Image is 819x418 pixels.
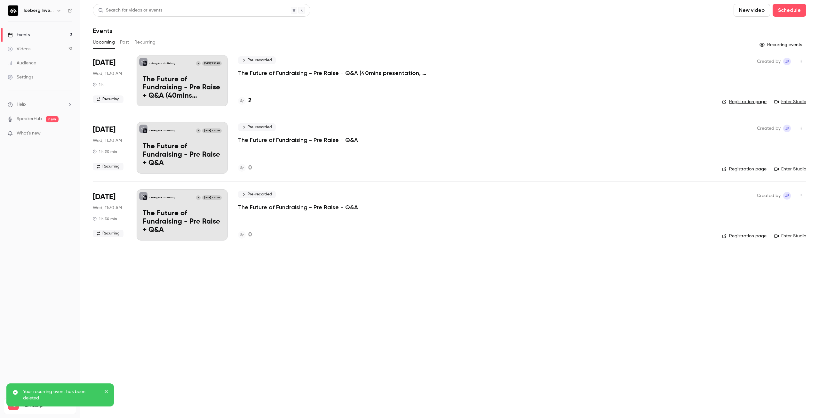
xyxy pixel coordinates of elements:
[93,122,126,173] div: Sep 24 Wed, 11:30 AM (Australia/Brisbane)
[774,233,806,239] a: Enter Studio
[202,61,221,66] span: [DATE] 11:30 AM
[722,233,767,239] a: Registration page
[24,7,54,14] h6: Iceberg Investor Nurturing
[722,166,767,172] a: Registration page
[785,192,789,200] span: JF
[757,40,806,50] button: Recurring events
[93,163,123,170] span: Recurring
[238,203,358,211] a: The Future of Fundraising - Pre Raise + Q&A
[23,389,100,401] p: Your recurring event has been deleted
[93,55,126,106] div: Sep 10 Wed, 11:30 AM (Australia/Brisbane)
[202,128,221,133] span: [DATE] 11:30 AM
[757,192,781,200] span: Created by
[137,55,228,106] a: The Future of Fundraising - Pre Raise + Q&A (40mins presentation, 20mins Q&A)Iceberg Investor Nur...
[783,192,791,200] span: Jock Fairweather
[143,143,222,167] p: The Future of Fundraising - Pre Raise + Q&A
[93,125,115,135] span: [DATE]
[143,76,222,100] p: The Future of Fundraising - Pre Raise + Q&A (40mins presentation, 20mins Q&A)
[93,70,122,77] span: Wed, 11:30 AM
[8,46,30,52] div: Videos
[774,166,806,172] a: Enter Studio
[46,116,59,122] span: new
[773,4,806,17] button: Schedule
[238,191,276,198] span: Pre-recorded
[238,96,251,105] a: 2
[757,125,781,132] span: Created by
[238,164,252,172] a: 0
[238,123,276,131] span: Pre-recorded
[137,122,228,173] a: The Future of Fundraising - Pre Raise + Q&AIceberg Investor NurturingJ[DATE] 11:30 AMThe Future o...
[149,62,175,65] p: Iceberg Investor Nurturing
[17,130,41,137] span: What's new
[783,58,791,65] span: Jock Fairweather
[785,125,789,132] span: JF
[757,58,781,65] span: Created by
[149,129,175,132] p: Iceberg Investor Nurturing
[65,131,72,136] iframe: Noticeable Trigger
[120,37,129,47] button: Past
[238,56,276,64] span: Pre-recorded
[93,58,115,68] span: [DATE]
[17,101,26,108] span: Help
[143,209,222,234] p: The Future of Fundraising - Pre Raise + Q&A
[93,149,117,154] div: 1 h 30 min
[93,27,112,35] h1: Events
[93,137,122,144] span: Wed, 11:30 AM
[137,189,228,241] a: The Future of Fundraising - Pre Raise + Q&AIceberg Investor NurturingJ[DATE] 11:30 AMThe Future o...
[8,5,18,16] img: Iceberg Investor Nurturing
[202,195,221,200] span: [DATE] 11:30 AM
[93,82,104,87] div: 1 h
[734,4,770,17] button: New video
[248,96,251,105] h4: 2
[8,74,33,80] div: Settings
[8,32,30,38] div: Events
[8,60,36,66] div: Audience
[196,61,201,66] div: J
[722,99,767,105] a: Registration page
[93,189,126,241] div: Oct 8 Wed, 11:30 AM (Australia/Brisbane)
[93,37,115,47] button: Upcoming
[98,7,162,14] div: Search for videos or events
[134,37,156,47] button: Recurring
[104,389,109,396] button: close
[196,128,201,133] div: J
[238,231,252,239] a: 0
[93,205,122,211] span: Wed, 11:30 AM
[248,231,252,239] h4: 0
[248,164,252,172] h4: 0
[93,216,117,221] div: 1 h 30 min
[238,136,358,144] a: The Future of Fundraising - Pre Raise + Q&A
[785,58,789,65] span: JF
[93,95,123,103] span: Recurring
[17,116,42,122] a: SpeakerHub
[774,99,806,105] a: Enter Studio
[8,101,72,108] li: help-dropdown-opener
[93,230,123,237] span: Recurring
[93,192,115,202] span: [DATE]
[238,69,430,77] a: The Future of Fundraising - Pre Raise + Q&A (40mins presentation, 20mins Q&A)
[149,196,175,199] p: Iceberg Investor Nurturing
[196,195,201,200] div: J
[783,125,791,132] span: Jock Fairweather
